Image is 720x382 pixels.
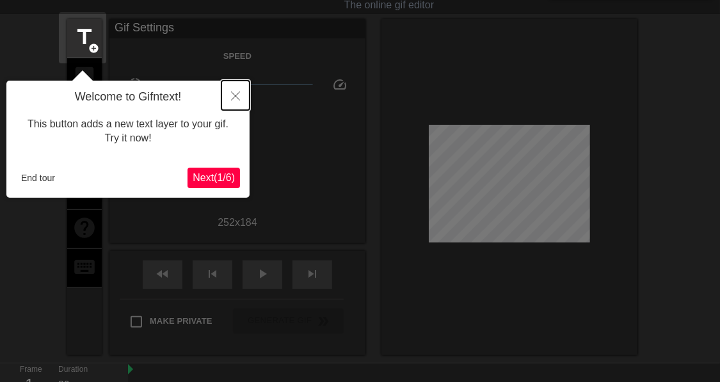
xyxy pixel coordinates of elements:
span: Next ( 1 / 6 ) [193,172,235,183]
h4: Welcome to Gifntext! [16,90,240,104]
button: Next [188,168,240,188]
div: This button adds a new text layer to your gif. Try it now! [16,104,240,159]
button: End tour [16,168,60,187]
button: Close [221,81,250,110]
